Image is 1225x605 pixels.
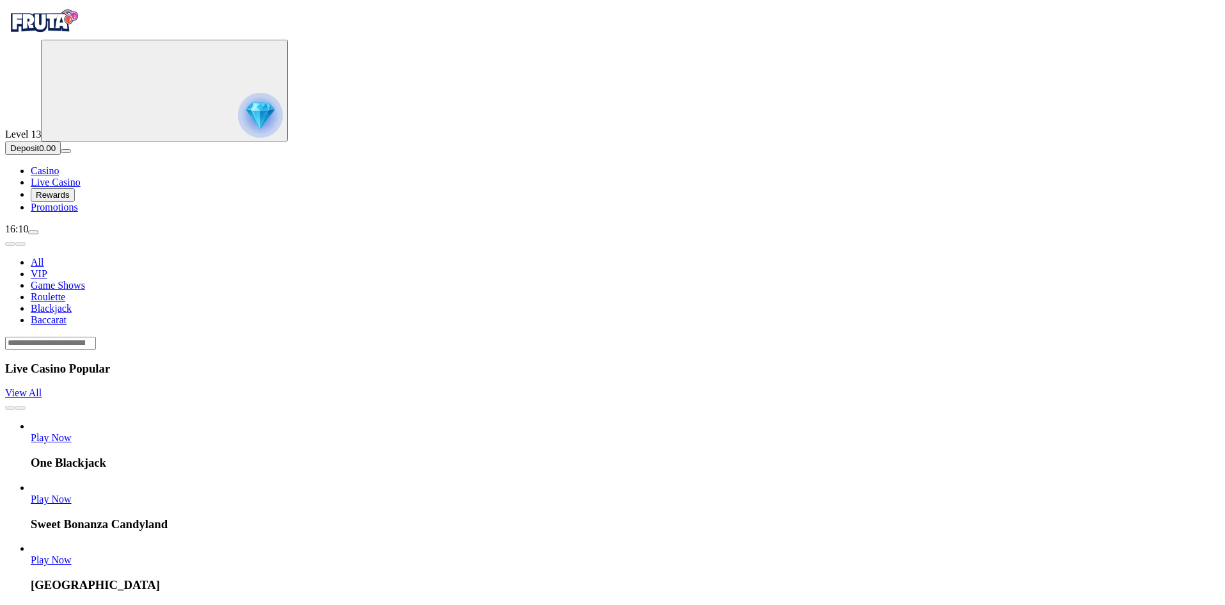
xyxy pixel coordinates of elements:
span: Rewards [36,190,70,200]
button: Rewards [31,188,75,202]
header: Lobby [5,235,1220,350]
h3: Live Casino Popular [5,362,1220,376]
a: Game Shows [31,280,85,291]
button: next slide [15,242,26,246]
a: Casino [31,165,59,176]
span: 0.00 [39,143,56,153]
a: Fruta [5,28,82,39]
span: Play Now [31,554,72,565]
img: reward progress [238,93,283,138]
button: reward progress [41,40,288,141]
a: Baccarat [31,314,67,325]
button: Depositplus icon0.00 [5,141,61,155]
a: VIP [31,268,47,279]
h3: Sweet Bonanza Candyland [31,517,1220,531]
button: prev slide [5,406,15,410]
span: 16:10 [5,223,28,234]
span: Deposit [10,143,39,153]
button: next slide [15,406,26,410]
button: menu [61,149,71,153]
span: Play Now [31,494,72,504]
article: Sweet Bonanza Candyland [31,482,1220,531]
h3: [GEOGRAPHIC_DATA] [31,578,1220,592]
input: Search [5,337,96,350]
a: Blackjack [31,303,72,314]
a: Live Casino [31,177,81,188]
nav: Primary [5,5,1220,213]
nav: Main menu [5,165,1220,213]
span: Level 13 [5,129,41,140]
a: Promotions [31,202,78,213]
article: Treasure Island [31,543,1220,592]
a: All [31,257,43,268]
button: prev slide [5,242,15,246]
a: Roulette [31,291,65,302]
h3: One Blackjack [31,456,1220,470]
button: menu [28,230,38,234]
a: View All [5,387,42,398]
a: One Blackjack [31,432,72,443]
a: Sweet Bonanza Candyland [31,494,72,504]
article: One Blackjack [31,421,1220,470]
img: Fruta [5,5,82,37]
nav: Lobby [5,235,1220,326]
a: Treasure Island [31,554,72,565]
span: Play Now [31,432,72,443]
